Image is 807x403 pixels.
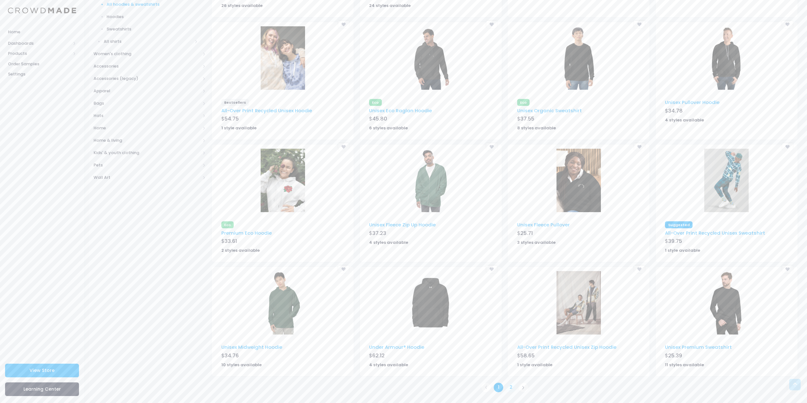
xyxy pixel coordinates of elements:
span: Settings [8,71,76,77]
span: Accessories (legacy) [94,75,200,82]
strong: 2 styles available [221,247,260,253]
strong: 10 styles available [221,362,262,368]
span: 37.23 [372,230,386,237]
strong: 4 styles available [369,239,408,245]
a: All-Over Print Recycled Unisex Hoodie [221,107,312,114]
span: Bags [94,100,200,107]
span: All shirts [104,38,192,45]
div: $ [369,352,492,361]
span: 25.39 [668,352,682,359]
strong: 4 styles available [665,117,704,123]
a: Unisex Midweight Hoodie [221,344,282,350]
span: Products [8,50,71,57]
span: Home & living [94,137,200,144]
a: Learning Center [5,382,79,396]
span: Home [94,125,200,131]
div: $ [665,352,788,361]
span: Eco [369,99,382,106]
a: All-Over Print Recycled Unisex Sweatshirt [665,230,765,236]
a: 2 [506,382,516,393]
span: Sweatshirts [107,26,198,32]
span: 37.55 [520,115,534,122]
a: 1 [493,382,504,393]
a: Unisex Pullover Hoodie [665,99,719,106]
strong: 11 styles available [665,362,704,368]
span: Pets [94,162,200,168]
a: Premium Eco Hoodie [221,230,272,236]
span: 54.75 [225,115,239,122]
span: Hats [94,113,200,119]
strong: 24 styles available [369,3,411,9]
span: All hoodies & sweatshirts [107,1,198,8]
div: $ [221,352,345,361]
a: Sweatshirts [85,23,206,36]
a: Under Armour® Hoodie [369,344,424,350]
div: $ [369,115,492,124]
strong: 1 style available [221,125,257,131]
span: 58.65 [520,352,535,359]
span: Hoodies [107,14,198,20]
span: 25.71 [520,230,533,237]
strong: 6 styles available [369,125,408,131]
span: Kids' & youth clothing [94,150,200,156]
span: Bestsellers [221,99,249,106]
span: 34.78 [668,107,683,114]
div: $ [517,115,641,124]
span: Wall Art [94,174,200,181]
div: $ [369,230,492,238]
a: Unisex Organic Sweatshirt [517,107,582,114]
strong: 4 styles available [369,362,408,368]
a: Unisex Fleece Zip Up Hoodie [369,221,436,228]
span: 33.61 [225,237,237,245]
div: $ [665,107,788,116]
div: $ [221,115,345,124]
a: Unisex Fleece Pullover [517,221,570,228]
span: 39.75 [668,237,682,245]
strong: 8 styles available [517,125,556,131]
span: Learning Center [23,386,61,392]
div: $ [517,352,641,361]
a: View Store [5,364,79,377]
strong: 1 style available [517,362,552,368]
span: Order Samples [8,61,76,67]
strong: 3 styles available [517,239,556,245]
a: Hoodies [85,11,206,23]
span: Women's clothing [94,51,200,57]
span: View Store [29,367,55,374]
div: $ [517,230,641,238]
span: Eco [221,221,234,228]
span: Home [8,29,76,35]
a: Unisex Eco Raglan Hoodie [369,107,432,114]
a: Unisex Premium Sweatshirt [665,344,732,350]
strong: 26 styles available [221,3,263,9]
strong: 1 style available [665,247,700,253]
div: $ [221,237,345,246]
span: Apparel [94,88,200,94]
span: 45.80 [372,115,387,122]
span: 62.12 [372,352,385,359]
img: Logo [8,8,76,14]
span: Dashboards [8,40,71,47]
span: Accessories [94,63,200,69]
a: All-Over Print Recycled Unisex Zip Hoodie [517,344,616,350]
div: $ [665,237,788,246]
span: 34.76 [225,352,239,359]
span: Suggested [665,221,693,228]
span: Eco [517,99,530,106]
